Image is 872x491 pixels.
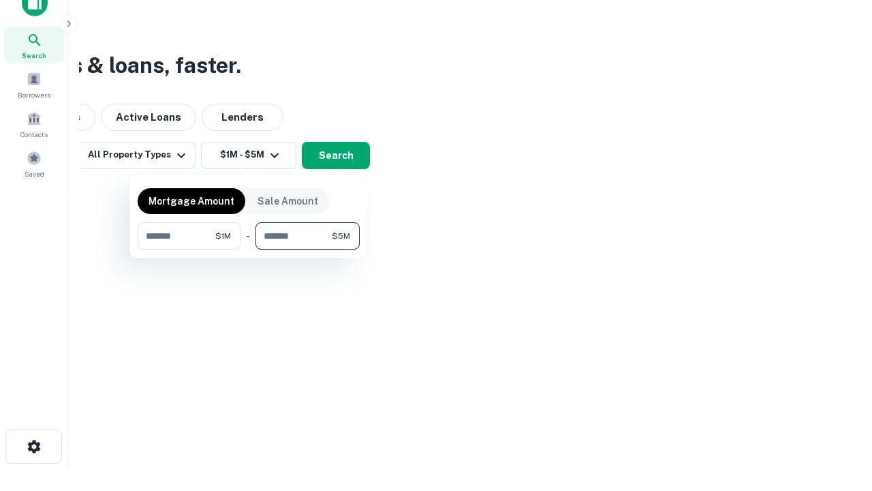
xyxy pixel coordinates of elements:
[332,230,350,242] span: $5M
[149,194,234,209] p: Mortgage Amount
[804,382,872,447] iframe: Chat Widget
[215,230,231,242] span: $1M
[246,222,250,250] div: -
[258,194,318,209] p: Sale Amount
